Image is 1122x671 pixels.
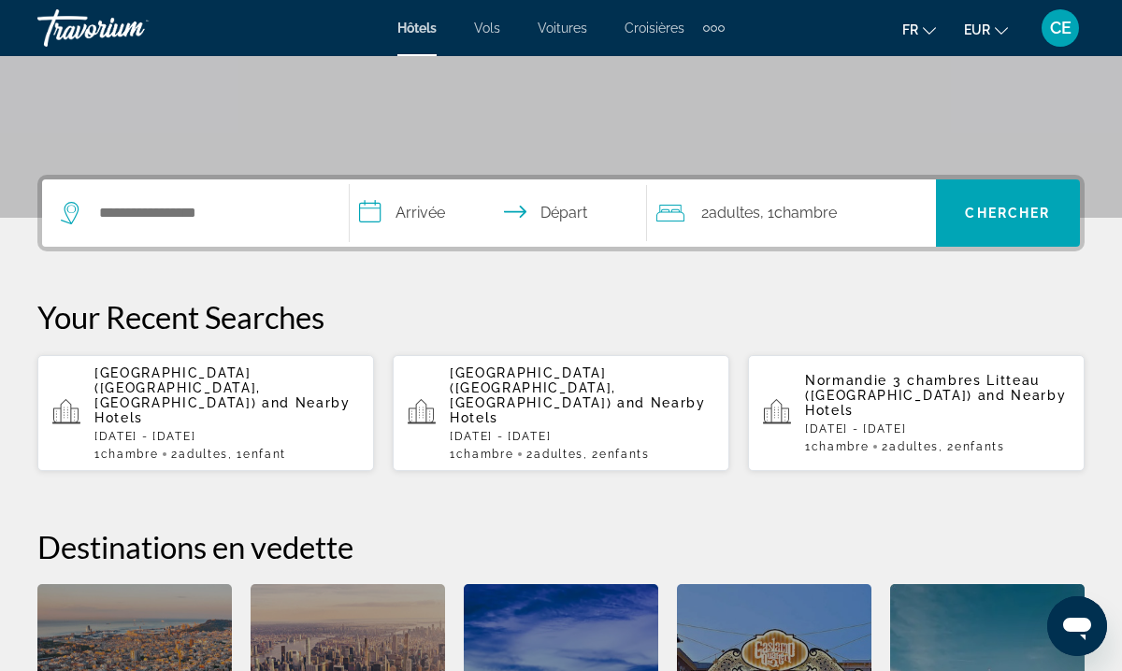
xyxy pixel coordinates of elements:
[179,448,228,461] span: Adultes
[94,395,351,425] span: and Nearby Hotels
[703,13,725,43] button: Extra navigation items
[42,179,1080,247] div: Search widget
[94,448,158,461] span: 1
[805,388,1066,418] span: and Nearby Hotels
[94,365,261,410] span: [GEOGRAPHIC_DATA] ([GEOGRAPHIC_DATA], [GEOGRAPHIC_DATA])
[37,298,1085,335] p: Your Recent Searches
[538,21,587,36] a: Voitures
[701,200,760,226] span: 2
[37,354,374,472] button: [GEOGRAPHIC_DATA] ([GEOGRAPHIC_DATA], [GEOGRAPHIC_DATA]) and Nearby Hotels[DATE] - [DATE]1Chambre...
[647,179,936,247] button: Travelers: 2 adults, 0 children
[599,448,650,461] span: Enfants
[450,365,616,410] span: [GEOGRAPHIC_DATA] ([GEOGRAPHIC_DATA], [GEOGRAPHIC_DATA])
[397,21,437,36] a: Hôtels
[902,22,918,37] span: fr
[37,4,224,52] a: Travorium
[243,448,286,461] span: Enfant
[760,200,837,226] span: , 1
[805,422,1070,435] p: [DATE] - [DATE]
[534,448,583,461] span: Adultes
[709,204,760,221] span: Adultes
[393,354,729,472] button: [GEOGRAPHIC_DATA] ([GEOGRAPHIC_DATA], [GEOGRAPHIC_DATA]) and Nearby Hotels[DATE] - [DATE]1Chambre...
[1047,596,1107,656] iframe: Bouton de lancement de la fenêtre de messagerie
[902,16,936,43] button: Change language
[1036,8,1085,48] button: User Menu
[882,440,938,453] span: 2
[94,430,359,443] p: [DATE] - [DATE]
[805,373,1040,403] span: Normandie 3 chambres Litteau ([GEOGRAPHIC_DATA])
[748,354,1085,472] button: Normandie 3 chambres Litteau ([GEOGRAPHIC_DATA]) and Nearby Hotels[DATE] - [DATE]1Chambre2Adultes...
[456,448,514,461] span: Chambre
[1050,19,1072,37] span: CE
[964,16,1008,43] button: Change currency
[526,448,583,461] span: 2
[37,528,1085,565] h2: Destinations en vedette
[774,204,837,221] span: Chambre
[936,179,1080,247] button: Chercher
[805,440,869,453] span: 1
[450,395,706,425] span: and Nearby Hotels
[812,440,870,453] span: Chambre
[889,440,939,453] span: Adultes
[450,448,513,461] span: 1
[350,179,648,247] button: Check in and out dates
[955,440,1005,453] span: Enfants
[228,448,286,461] span: , 1
[964,22,990,37] span: EUR
[625,21,684,36] a: Croisières
[939,440,1005,453] span: , 2
[474,21,500,36] a: Vols
[583,448,650,461] span: , 2
[450,430,714,443] p: [DATE] - [DATE]
[965,206,1050,221] span: Chercher
[101,448,159,461] span: Chambre
[171,448,227,461] span: 2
